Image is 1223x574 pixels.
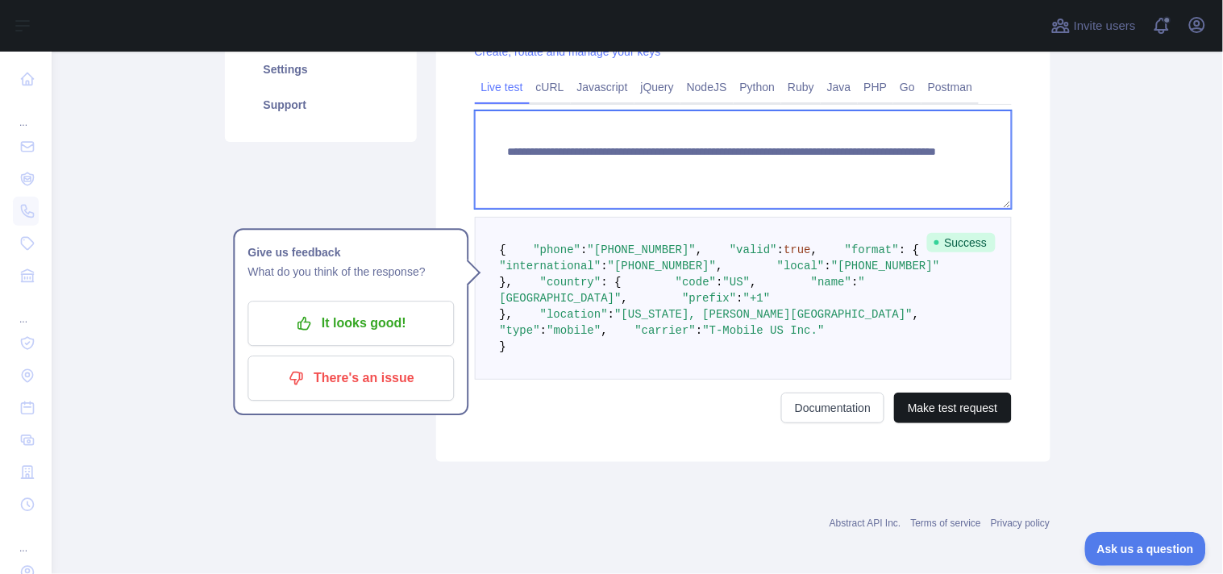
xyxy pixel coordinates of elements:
[696,243,702,256] span: ,
[680,74,734,100] a: NodeJS
[703,324,825,337] span: "T-Mobile US Inc."
[248,263,454,282] p: What do you think of the response?
[777,260,825,272] span: "local"
[601,260,608,272] span: :
[540,324,547,337] span: :
[601,324,608,337] span: ,
[1074,17,1136,35] span: Invite users
[991,518,1050,529] a: Privacy policy
[899,243,919,256] span: : {
[635,324,697,337] span: "carrier"
[750,276,756,289] span: ,
[500,243,506,256] span: {
[734,74,782,100] a: Python
[475,74,530,100] a: Live test
[500,340,506,353] span: }
[830,518,901,529] a: Abstract API Inc.
[696,324,702,337] span: :
[781,74,821,100] a: Ruby
[927,233,996,252] span: Success
[676,276,716,289] span: "code"
[825,260,831,272] span: :
[781,393,884,423] a: Documentation
[894,393,1011,423] button: Make test request
[500,308,514,321] span: },
[13,522,39,555] div: ...
[851,276,858,289] span: :
[614,308,913,321] span: "[US_STATE], [PERSON_NAME][GEOGRAPHIC_DATA]"
[858,74,894,100] a: PHP
[547,324,601,337] span: "mobile"
[13,97,39,129] div: ...
[601,276,622,289] span: : {
[260,310,442,338] p: It looks good!
[13,293,39,326] div: ...
[244,52,397,87] a: Settings
[608,308,614,321] span: :
[475,45,661,58] a: Create, rotate and manage your keys
[608,260,716,272] span: "[PHONE_NUMBER]"
[500,276,514,289] span: },
[723,276,751,289] span: "US"
[500,260,601,272] span: "international"
[540,276,601,289] span: "country"
[716,260,722,272] span: ,
[580,243,587,256] span: :
[248,302,454,347] button: It looks good!
[743,292,771,305] span: "+1"
[260,365,442,393] p: There's an issue
[777,243,784,256] span: :
[893,74,921,100] a: Go
[716,276,722,289] span: :
[921,74,979,100] a: Postman
[737,292,743,305] span: :
[540,308,608,321] span: "location"
[571,74,634,100] a: Javascript
[500,324,540,337] span: "type"
[845,243,899,256] span: "format"
[682,292,736,305] span: "prefix"
[530,74,571,100] a: cURL
[1085,532,1207,566] iframe: Toggle Customer Support
[588,243,696,256] span: "[PHONE_NUMBER]"
[534,243,581,256] span: "phone"
[634,74,680,100] a: jQuery
[730,243,777,256] span: "valid"
[248,356,454,401] button: There's an issue
[811,276,851,289] span: "name"
[1048,13,1139,39] button: Invite users
[248,243,454,263] h1: Give us feedback
[821,74,858,100] a: Java
[244,87,397,123] a: Support
[784,243,811,256] span: true
[622,292,628,305] span: ,
[911,518,981,529] a: Terms of service
[811,243,817,256] span: ,
[831,260,939,272] span: "[PHONE_NUMBER]"
[913,308,919,321] span: ,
